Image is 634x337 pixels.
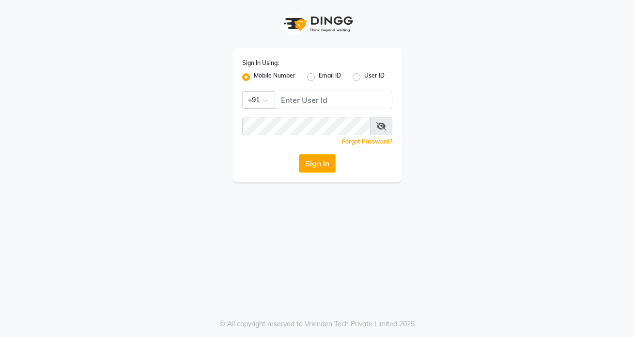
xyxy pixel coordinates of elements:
[342,138,392,145] a: Forgot Password?
[278,10,356,38] img: logo1.svg
[275,91,392,109] input: Username
[242,117,371,135] input: Username
[254,71,295,83] label: Mobile Number
[242,59,279,67] label: Sign In Using:
[299,154,336,173] button: Sign In
[364,71,385,83] label: User ID
[319,71,341,83] label: Email ID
